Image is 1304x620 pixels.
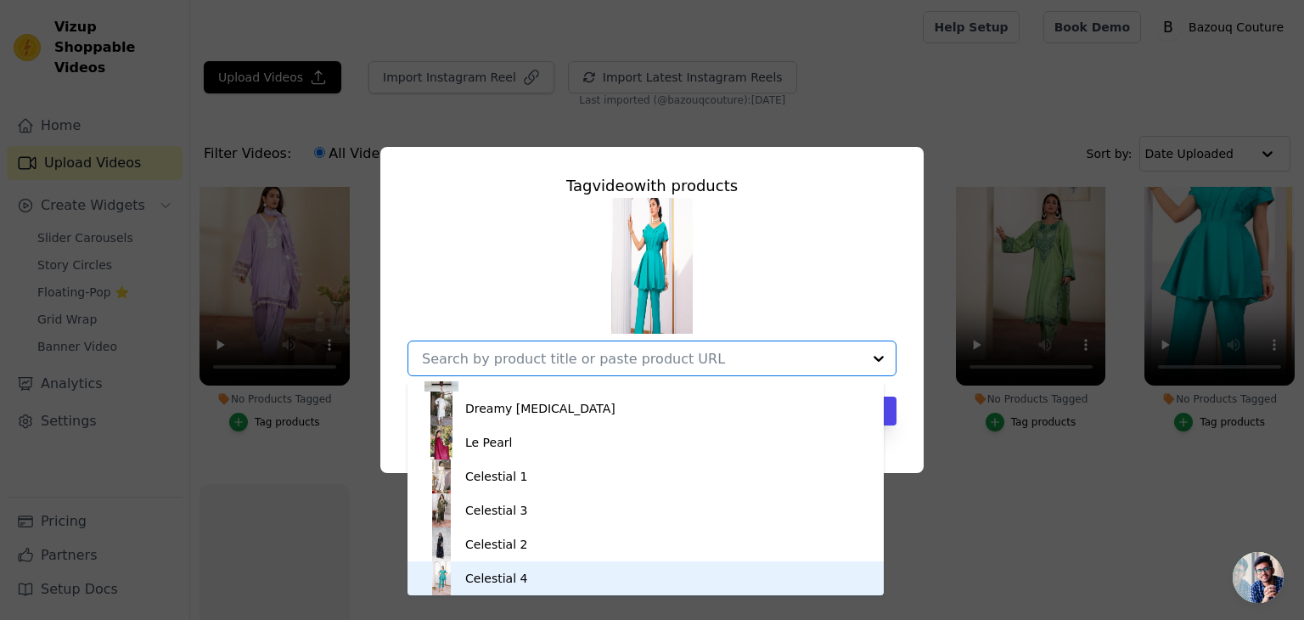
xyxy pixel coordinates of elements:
div: Celestial 1 [465,468,527,485]
div: Celestial 4 [465,570,527,587]
div: Celestial 3 [465,502,527,519]
img: product thumbnail [424,561,458,595]
div: Le Pearl [465,434,512,451]
div: Celestial 2 [465,536,527,553]
div: Dreamy [MEDICAL_DATA] [465,400,615,417]
img: product thumbnail [424,493,458,527]
input: Search by product title or paste product URL [422,351,862,367]
img: product thumbnail [424,527,458,561]
div: Open chat [1233,552,1284,603]
img: product thumbnail [424,459,458,493]
img: product thumbnail [424,392,458,426]
div: Tag video with products [407,174,896,198]
img: reel-preview-qd1wf1-dh.myshopify.com-3233500720059655245_25234826800.jpeg [611,198,693,334]
img: product thumbnail [424,426,458,459]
